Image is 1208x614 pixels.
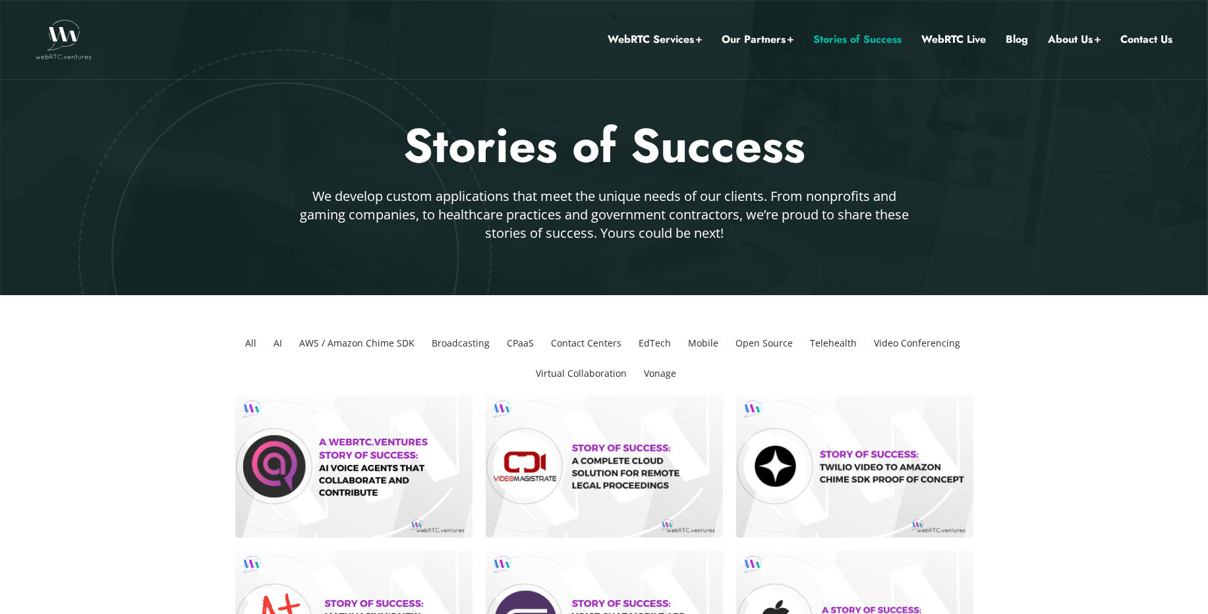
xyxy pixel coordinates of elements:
li: CPaaS [502,328,539,358]
a: Stories of Success [813,31,902,48]
a: About Us [1048,31,1101,48]
li: Vonage [639,358,681,389]
li: Virtual Collaboration [531,358,632,389]
a: WebRTC Services [608,31,702,48]
a: Our Partners [722,31,793,48]
li: AI [268,328,287,358]
li: Contact Centers [546,328,627,358]
li: Open Source [730,328,798,358]
li: Video Conferencing [869,328,965,358]
p: We develop custom applications that meet the unique needs of our clients. From nonprofits and gam... [296,187,913,242]
li: EdTech [633,328,676,358]
li: All [240,328,262,358]
img: WebRTC.ventures [36,20,92,59]
li: AWS / Amazon Chime SDK [294,328,420,358]
li: Mobile [683,328,724,358]
li: Telehealth [805,328,862,358]
h2: Stories of Success [219,115,990,177]
li: Broadcasting [426,328,495,358]
a: WebRTC Live [921,31,986,48]
a: Contact Us [1120,31,1172,48]
a: Blog [1006,31,1028,48]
